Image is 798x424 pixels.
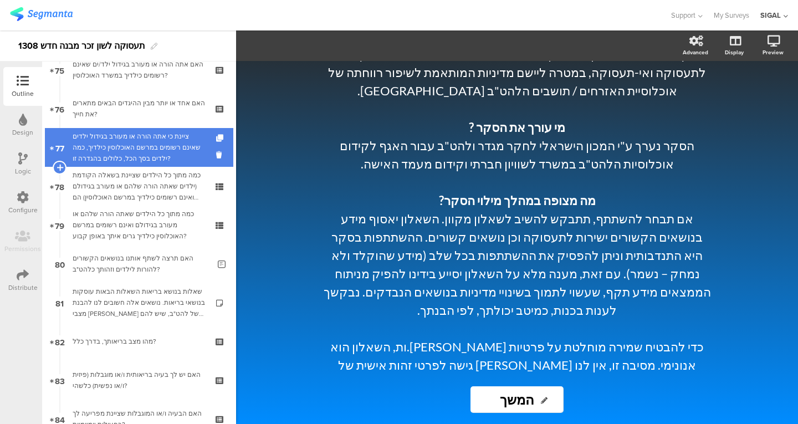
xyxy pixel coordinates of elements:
a: 76 האם אחד או יותר מבין ההיגדים הבאים מתארים את חייך? [45,89,233,128]
a: 83 האם יש לך בעיה בריאותית ו/או מוגבלות (פיזית ו/או נפשית) כלשהי? [45,361,233,400]
i: Duplicate [216,135,226,142]
span: 75 [55,64,64,76]
div: Display [725,48,744,57]
strong: מי עורך את הסקר ? [469,120,565,135]
div: Configure [8,205,38,215]
span: 82 [55,335,65,348]
span: 76 [55,103,64,115]
div: Advanced [683,48,708,57]
input: Start [470,386,564,413]
div: Logic [15,166,31,176]
span: 79 [55,219,64,231]
div: מהו מצב בריאותך, בדרך כלל? [73,336,205,347]
div: כמה מתוך כל הילדים שאתה הורה שלהם או מעורב בגידולם ואינם רשומים במרשם האוכלוסין כילדיך גרים איתך ... [73,208,205,242]
a: 77 ציינת כי אתה הורה או מעורב בגידול ילדים שאינם רשומים במרשם האוכלוסין כילדיך, כמה ילדים בסך הכל... [45,128,233,167]
span: 78 [55,180,64,192]
div: האם אתה הורה או מעורב בגידול ילד/ים שאינם רשומים כילדיך במשרד האוכלוסין? [73,59,205,81]
div: כמה מתוך כל הילדים שציינת בשאלה הקודמת (ילדים שאתה הורה שלהם או מעורב בגידולם ואינם רשומים כילדיך... [73,170,205,203]
span: 81 [55,297,64,309]
span: Support [671,10,695,21]
a: 75 האם אתה הורה או מעורב בגידול ילד/ים שאינם רשומים כילדיך במשרד האוכלוסין? [45,50,233,89]
div: האם אחד או יותר מבין ההיגדים הבאים מתארים את חייך? [73,98,205,120]
div: Distribute [8,283,38,293]
a: 79 כמה מתוך כל הילדים שאתה הורה שלהם או מעורב בגידולם ואינם רשומים במרשם האוכלוסין כילדיך גרים אי... [45,206,233,244]
div: תעסוקה לשון זכר מבנה חדש 1308 [18,37,145,55]
div: האם יש לך בעיה בריאותית ו/או מוגבלות (פיזית ו/או נפשית) כלשהי? [73,369,205,391]
div: SIGAL [760,10,781,21]
div: Outline [12,89,34,99]
p: הסקר נערך ע"י המכון הישראלי לחקר מגדר ולהט"ב עבור האגף לקידום אוכלוסיות הלהט"ב במשרד לשוויון חברת... [323,136,711,173]
a: 82 מהו מצב בריאותך, בדרך כלל? [45,322,233,361]
div: ציינת כי אתה הורה או מעורב בגידול ילדים שאינם רשומים במרשם האוכלוסין כילדיך, כמה ילדים בסך הכל, כ... [73,131,205,164]
div: Design [12,127,33,137]
div: האם תרצה לשתף אותנו בנושאים הקשורים להורות לילדים וזהותך כלהט"ב? [73,253,209,275]
a: 80 האם תרצה לשתף אותנו בנושאים הקשורים להורות לילדים וזהותך כלהט"ב? [45,244,233,283]
div: Preview [763,48,784,57]
p: אם תבחר להשתתף, תתבקש להשיב לשאלון מקוון. השאלון יאסוף מידע בנושאים הקשורים ישירות לתעסוקה וכן נו... [323,210,711,319]
div: שאלות בנושא בריאות השאלות הבאות עוסקות בנושאי בריאות. נושאים אלה חשובים לנו להבנת מצבי חיים של לה... [73,286,205,319]
span: 80 [55,258,65,270]
span: 77 [55,141,64,154]
strong: מה מצופה במהלך מילוי הסקר? [439,193,596,208]
i: Delete [216,150,226,160]
a: 81 שאלות בנושא בריאות השאלות הבאות עוסקות בנושאי בריאות. נושאים אלה חשובים לנו להבנת מצבי [PERSON... [45,283,233,322]
span: 83 [55,374,65,386]
img: segmanta logo [10,7,73,21]
a: 78 כמה מתוך כל הילדים שציינת בשאלה הקודמת (ילדים שאתה הורה שלהם או מעורב בגידולם ואינם רשומים כיל... [45,167,233,206]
